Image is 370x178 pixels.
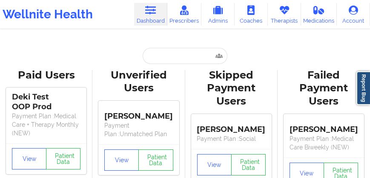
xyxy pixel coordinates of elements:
[6,69,86,82] div: Paid Users
[290,134,358,152] p: Payment Plan : Medical Care Biweekly (NEW)
[197,118,266,134] div: [PERSON_NAME]
[12,148,46,169] button: View
[12,92,80,112] div: Deki Test OOP Prod
[46,148,80,169] button: Patient Data
[191,69,272,108] div: Skipped Payment Users
[98,69,179,95] div: Unverified Users
[104,121,173,138] p: Payment Plan : Unmatched Plan
[197,154,232,175] button: View
[197,134,266,143] p: Payment Plan : Social
[231,154,266,175] button: Patient Data
[337,3,370,26] a: Account
[201,3,235,26] a: Admins
[167,3,201,26] a: Prescribers
[356,71,370,105] a: Report Bug
[134,3,167,26] a: Dashboard
[301,3,337,26] a: Medications
[104,149,139,171] button: View
[138,149,173,171] button: Patient Data
[104,105,173,121] div: [PERSON_NAME]
[268,3,301,26] a: Therapists
[284,69,364,108] div: Failed Payment Users
[290,118,358,134] div: [PERSON_NAME]
[235,3,268,26] a: Coaches
[12,112,80,137] p: Payment Plan : Medical Care + Therapy Monthly (NEW)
